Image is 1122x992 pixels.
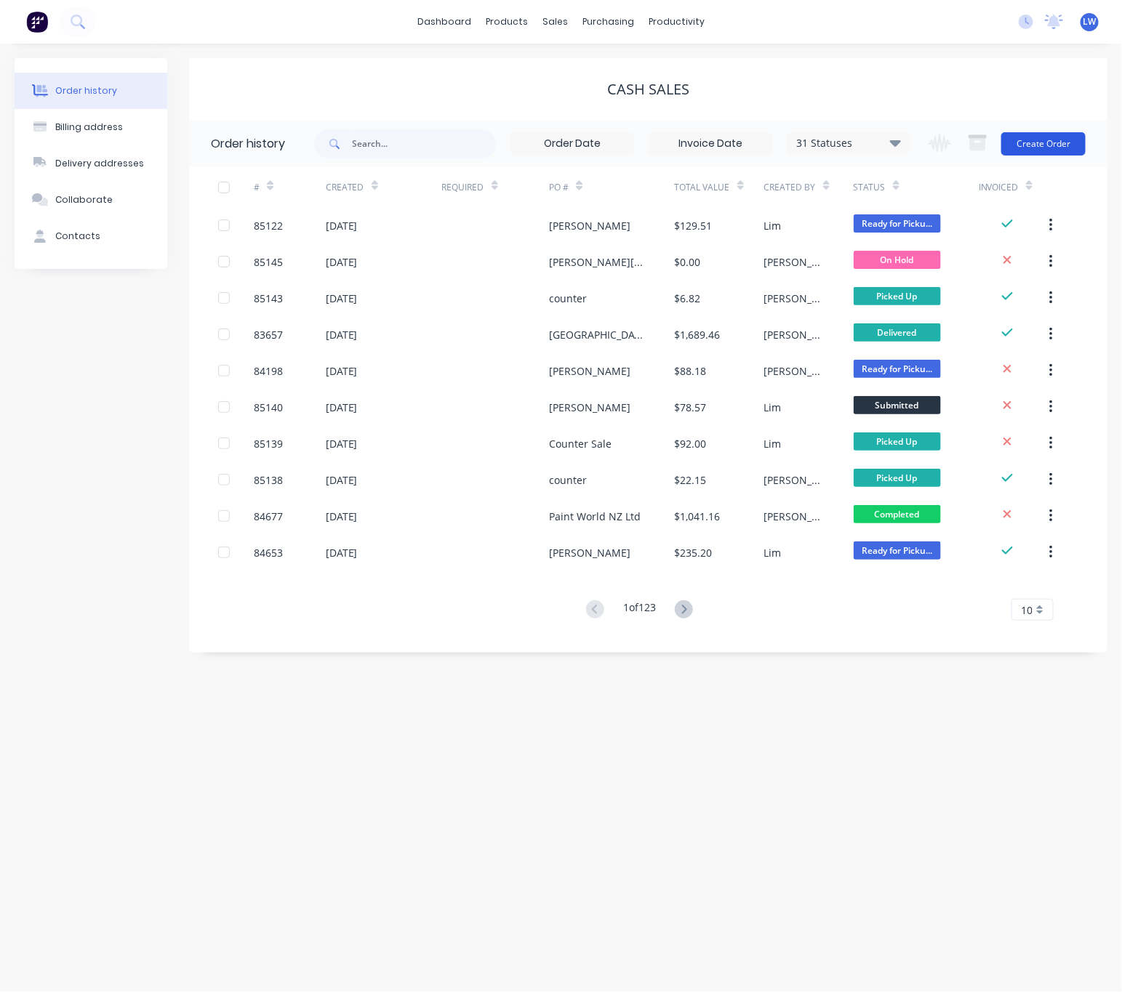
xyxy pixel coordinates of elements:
div: Created [326,167,442,207]
div: products [478,11,535,33]
div: Status [854,181,886,194]
div: [PERSON_NAME] [764,363,825,379]
button: Order history [15,73,167,109]
div: 31 Statuses [788,135,910,151]
div: [PERSON_NAME] [549,545,630,560]
span: LW [1083,15,1097,28]
button: Create Order [1001,132,1086,156]
div: [DATE] [326,327,358,342]
div: 83657 [254,327,283,342]
span: Ready for Picku... [854,360,941,378]
span: Picked Up [854,287,941,305]
div: Required [442,167,550,207]
button: Contacts [15,218,167,254]
div: [PERSON_NAME][GEOGRAPHIC_DATA] [549,254,645,270]
div: Total Value [675,181,730,194]
span: Submitted [854,396,941,414]
div: Collaborate [55,193,113,206]
div: 84677 [254,509,283,524]
div: Lim [764,400,782,415]
div: sales [535,11,575,33]
span: Picked Up [854,432,941,451]
div: $235.20 [675,545,713,560]
div: Created [326,181,364,194]
span: 10 [1021,602,1033,618]
div: 1 of 123 [623,600,656,621]
div: [DATE] [326,363,358,379]
div: Lim [764,436,782,451]
div: PO # [549,167,674,207]
div: $78.57 [675,400,707,415]
div: 85140 [254,400,283,415]
div: Created By [764,181,816,194]
div: Lim [764,218,782,233]
input: Search... [352,129,496,158]
div: $129.51 [675,218,713,233]
div: $22.15 [675,472,707,488]
div: Counter Sale [549,436,612,451]
div: purchasing [575,11,641,33]
button: Delivery addresses [15,145,167,182]
div: [GEOGRAPHIC_DATA] [549,327,645,342]
div: [DATE] [326,291,358,306]
div: productivity [641,11,712,33]
div: Cash Sales [607,81,689,98]
div: [PERSON_NAME] [764,327,825,342]
div: [PERSON_NAME] [764,472,825,488]
div: $6.82 [675,291,701,306]
div: Total Value [675,167,764,207]
div: [PERSON_NAME] [764,509,825,524]
button: Collaborate [15,182,167,218]
div: [PERSON_NAME] [764,254,825,270]
div: # [254,181,260,194]
div: Order history [211,135,285,153]
div: 85138 [254,472,283,488]
span: Ready for Picku... [854,214,941,233]
input: Invoice Date [649,133,772,155]
div: $1,041.16 [675,509,721,524]
div: 85122 [254,218,283,233]
div: Status [854,167,979,207]
div: $92.00 [675,436,707,451]
span: Picked Up [854,469,941,487]
span: Completed [854,505,941,523]
div: 85143 [254,291,283,306]
div: counter [549,291,587,306]
div: $1,689.46 [675,327,721,342]
div: Order history [55,84,117,97]
div: Paint World NZ Ltd [549,509,641,524]
div: [DATE] [326,509,358,524]
div: Lim [764,545,782,560]
div: [DATE] [326,400,358,415]
div: 84198 [254,363,283,379]
div: [PERSON_NAME] [549,218,630,233]
input: Order Date [511,133,633,155]
div: Created By [764,167,854,207]
span: Ready for Picku... [854,541,941,560]
div: 85145 [254,254,283,270]
div: Invoiced [979,167,1050,207]
div: $88.18 [675,363,707,379]
div: Billing address [55,121,123,134]
div: Invoiced [979,181,1019,194]
div: # [254,167,325,207]
div: counter [549,472,587,488]
div: [DATE] [326,254,358,270]
div: 84653 [254,545,283,560]
span: Delivered [854,323,941,342]
div: Delivery addresses [55,157,144,170]
div: 85139 [254,436,283,451]
div: [PERSON_NAME] [549,363,630,379]
div: [DATE] [326,472,358,488]
div: $0.00 [675,254,701,270]
div: [DATE] [326,218,358,233]
div: [DATE] [326,545,358,560]
div: PO # [549,181,569,194]
div: [DATE] [326,436,358,451]
div: Contacts [55,230,100,243]
span: On Hold [854,251,941,269]
a: dashboard [410,11,478,33]
div: Required [442,181,484,194]
button: Billing address [15,109,167,145]
div: [PERSON_NAME] [549,400,630,415]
